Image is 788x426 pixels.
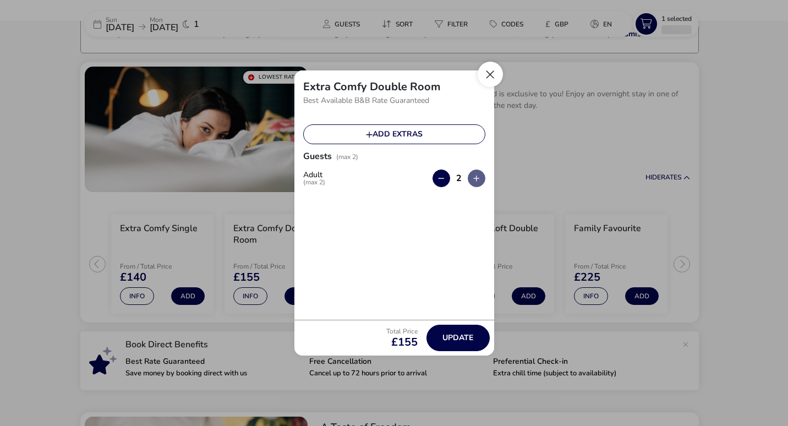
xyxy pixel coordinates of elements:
span: £155 [386,337,418,348]
button: Close [478,62,503,87]
span: (max 2) [336,152,358,161]
h2: Extra Comfy Double Room [303,79,441,94]
button: Add extras [303,124,485,144]
span: Update [442,334,473,342]
label: Adult [303,171,334,185]
button: Update [426,325,490,351]
h2: Guests [303,150,332,176]
p: Total Price [386,328,418,335]
p: Best Available B&B Rate Guaranteed [303,92,485,109]
span: (max 2) [303,179,325,185]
